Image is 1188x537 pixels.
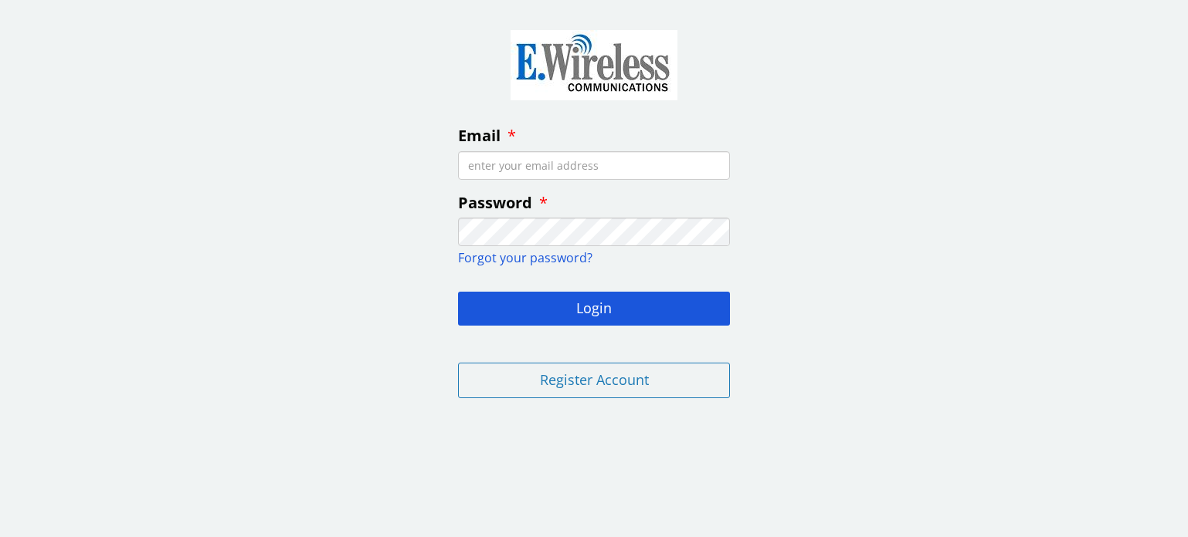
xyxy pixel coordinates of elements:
button: Login [458,292,730,326]
button: Register Account [458,363,730,398]
a: Forgot your password? [458,249,592,266]
span: Password [458,192,532,213]
span: Email [458,125,501,146]
input: enter your email address [458,151,730,180]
